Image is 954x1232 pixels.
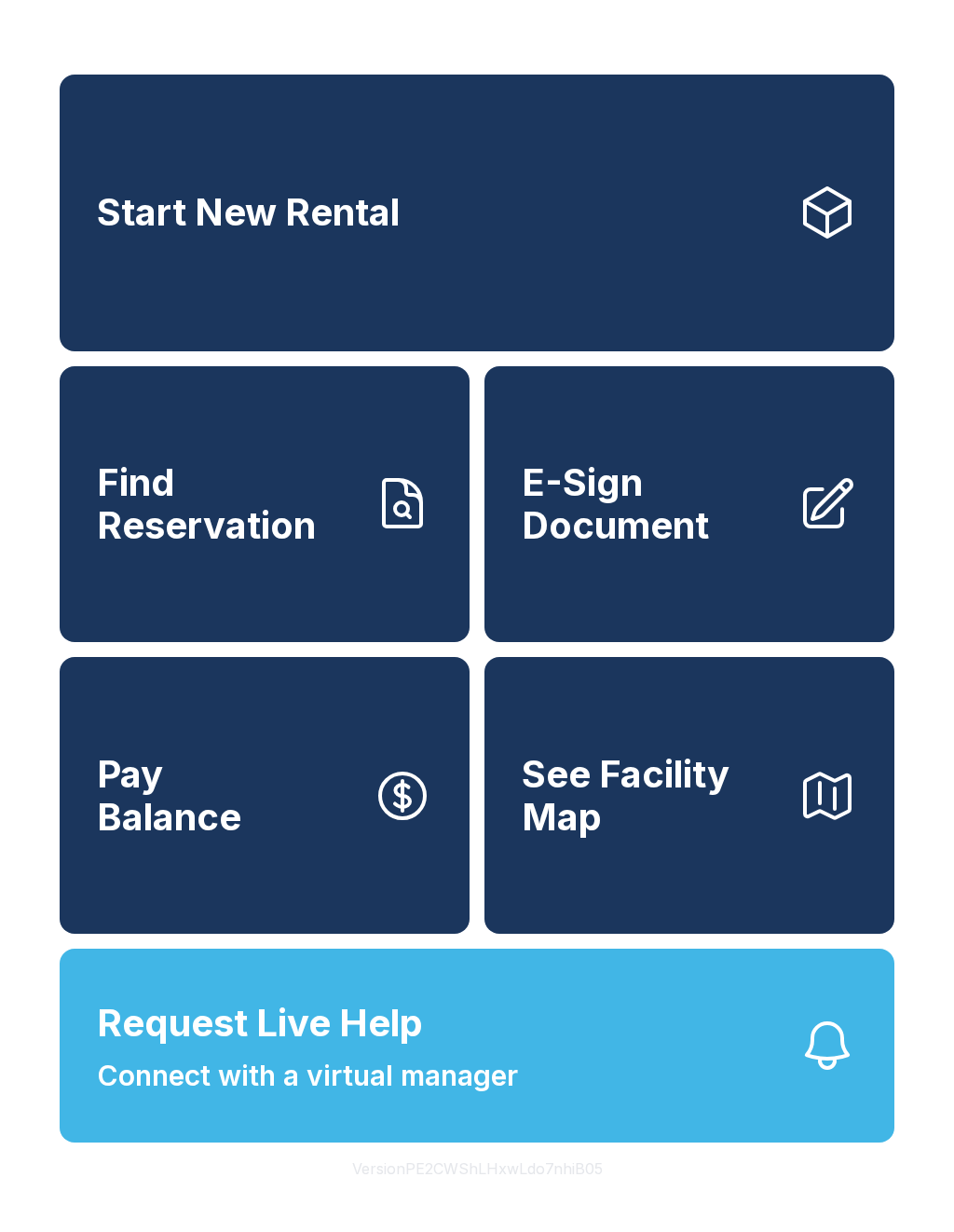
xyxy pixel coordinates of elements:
[522,461,783,546] span: E-Sign Document
[97,461,358,546] span: Find Reservation
[484,657,894,934] button: See Facility Map
[60,949,894,1143] button: Request Live HelpConnect with a virtual manager
[60,366,470,643] a: Find Reservation
[60,75,894,351] a: Start New Rental
[337,1143,618,1195] button: VersionPE2CWShLHxwLdo7nhiB05
[484,366,894,643] a: E-Sign Document
[97,995,423,1051] span: Request Live Help
[97,753,241,838] span: Pay Balance
[522,753,783,838] span: See Facility Map
[60,657,470,934] a: PayBalance
[97,191,400,234] span: Start New Rental
[97,1055,518,1097] span: Connect with a virtual manager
